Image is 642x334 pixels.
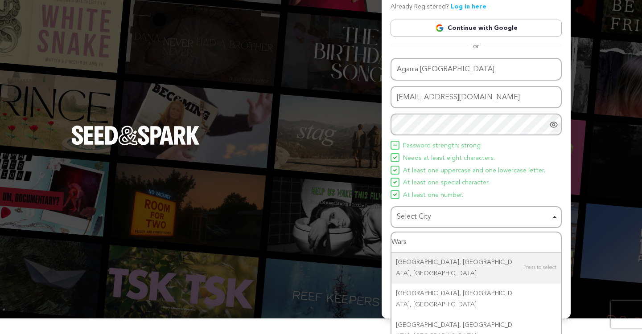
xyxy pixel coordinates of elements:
input: Name [391,58,562,81]
img: Seed&Spark Logo [71,126,200,145]
img: Seed&Spark Icon [393,168,397,172]
input: Email address [391,86,562,109]
span: Password strength: strong [403,141,481,151]
a: Log in here [451,4,486,10]
img: Google logo [435,24,444,33]
div: [GEOGRAPHIC_DATA], [GEOGRAPHIC_DATA], [GEOGRAPHIC_DATA] [391,284,561,315]
div: Select City [397,211,550,224]
a: Seed&Spark Homepage [71,126,200,163]
p: Already Registered? [391,2,486,12]
a: Continue with Google [391,20,562,37]
a: Show password as plain text. Warning: this will display your password on the screen. [549,120,558,129]
input: Select City [391,232,561,253]
span: At least one uppercase and one lowercase letter. [403,166,545,176]
span: Needs at least eight characters. [403,153,495,164]
img: Seed&Spark Icon [393,143,397,147]
div: [GEOGRAPHIC_DATA], [GEOGRAPHIC_DATA], [GEOGRAPHIC_DATA] [391,253,561,284]
span: At least one number. [403,190,463,201]
span: At least one special character. [403,178,490,188]
span: or [468,42,485,51]
img: Seed&Spark Icon [393,180,397,184]
img: Seed&Spark Icon [393,193,397,196]
img: Seed&Spark Icon [393,156,397,159]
